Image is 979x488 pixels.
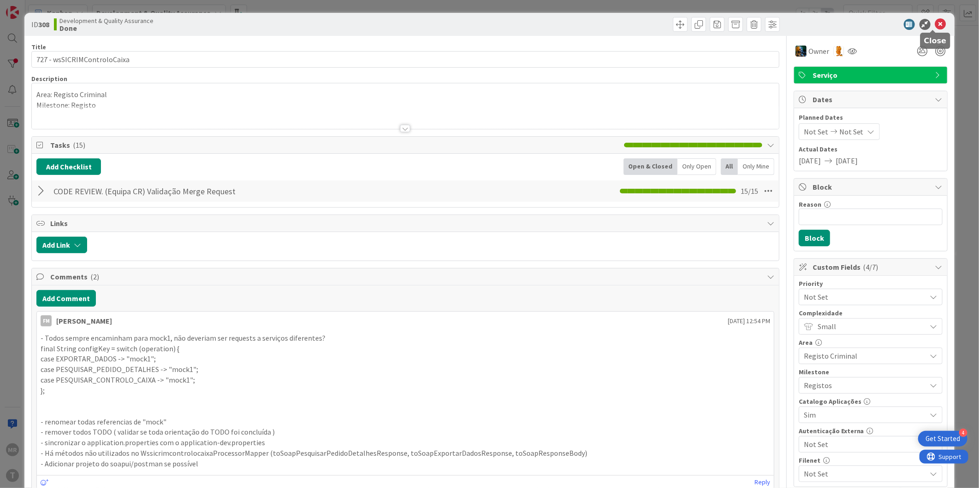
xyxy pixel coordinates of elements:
div: Autenticação Externa [799,428,943,434]
p: case EXPORTAR_DADOS -> "mock1"; [41,354,770,364]
div: 4 [959,429,967,437]
span: Not Set [804,290,922,303]
span: Registos [804,379,922,392]
div: FM [41,315,52,326]
span: Not Set [804,438,922,451]
label: Reason [799,200,821,209]
span: Sim [804,408,922,421]
span: [DATE] [836,155,858,166]
div: Area [799,339,943,346]
p: - Adicionar projeto do soapui/postman se possível [41,459,770,469]
div: Only Mine [738,158,774,175]
span: Not Set [804,468,926,479]
button: Add Comment [36,290,96,307]
span: ( 15 ) [73,140,85,150]
span: Small [818,320,922,333]
div: Filenet [799,457,943,464]
div: Priority [799,280,943,287]
p: Milestone: Registo [36,100,774,110]
p: Area: Registo Criminal [36,89,774,100]
span: Dates [813,94,931,105]
span: Not Set [804,126,828,137]
p: case PESQUISAR_PEDIDO_DETALHES -> "mock1"; [41,364,770,375]
p: - remover todos TODO ( validar se toda orientação do TODO foi concluída ) [41,427,770,437]
img: JC [796,46,807,57]
img: RL [834,46,844,56]
p: - sincronizar o application.properties com o application-dev.properties [41,437,770,448]
div: Open Get Started checklist, remaining modules: 4 [918,431,967,447]
p: final String configKey = switch (operation) { [41,343,770,354]
span: 15 / 15 [741,186,758,197]
label: Title [31,43,46,51]
span: Registo Criminal [804,349,922,362]
span: Comments [50,271,762,282]
span: Tasks [50,139,619,151]
span: Serviço [813,70,931,81]
span: Development & Quality Assurance [59,17,153,24]
p: }; [41,385,770,396]
p: - renomear todas referencias de "mock" [41,417,770,427]
span: Actual Dates [799,145,943,154]
input: Add Checklist... [50,183,258,199]
div: Open & Closed [624,158,678,175]
span: [DATE] [799,155,821,166]
span: Custom Fields [813,261,931,273]
span: Not Set [839,126,864,137]
span: Planned Dates [799,113,943,122]
b: 308 [38,20,49,29]
div: All [721,158,738,175]
span: ( 2 ) [90,272,99,281]
div: Only Open [678,158,716,175]
div: Catalogo Aplicações [799,398,943,405]
button: Add Link [36,237,87,253]
b: Done [59,24,153,32]
div: Get Started [926,434,960,443]
span: Links [50,218,762,229]
div: Milestone [799,369,943,375]
div: [PERSON_NAME] [56,315,112,326]
button: Block [799,230,830,246]
h5: Close [924,36,947,45]
span: Owner [808,46,829,57]
span: [DATE] 12:54 PM [728,316,770,326]
button: Add Checklist [36,158,101,175]
p: case PESQUISAR_CONTROLO_CAIXA -> "mock1"; [41,375,770,385]
span: Description [31,75,67,83]
span: Block [813,181,931,192]
a: Reply [755,476,770,488]
div: Complexidade [799,310,943,316]
span: ID [31,19,49,30]
span: Support [19,1,42,12]
span: ( 4/7 ) [863,262,879,272]
p: - Há métodos não utilizados no WssicrimcontrolocaixaProcessorMapper (toSoapPesquisarPedidoDetalhe... [41,448,770,459]
p: - Todos sempre encaminham para mock1, não deveriam ser requests a serviços diferentes? [41,333,770,343]
input: type card name here... [31,51,779,68]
